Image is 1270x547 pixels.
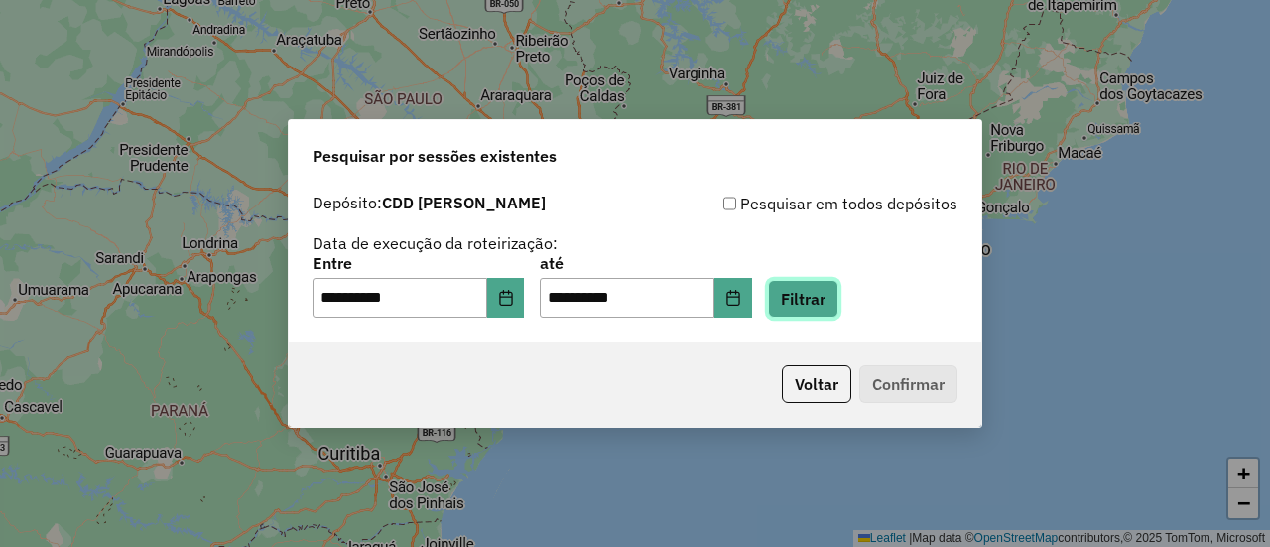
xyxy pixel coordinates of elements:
[782,365,851,403] button: Voltar
[540,251,751,275] label: até
[635,192,957,215] div: Pesquisar em todos depósitos
[313,144,557,168] span: Pesquisar por sessões existentes
[313,231,558,255] label: Data de execução da roteirização:
[487,278,525,318] button: Choose Date
[714,278,752,318] button: Choose Date
[313,251,524,275] label: Entre
[313,191,546,214] label: Depósito:
[382,193,546,212] strong: CDD [PERSON_NAME]
[768,280,838,318] button: Filtrar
